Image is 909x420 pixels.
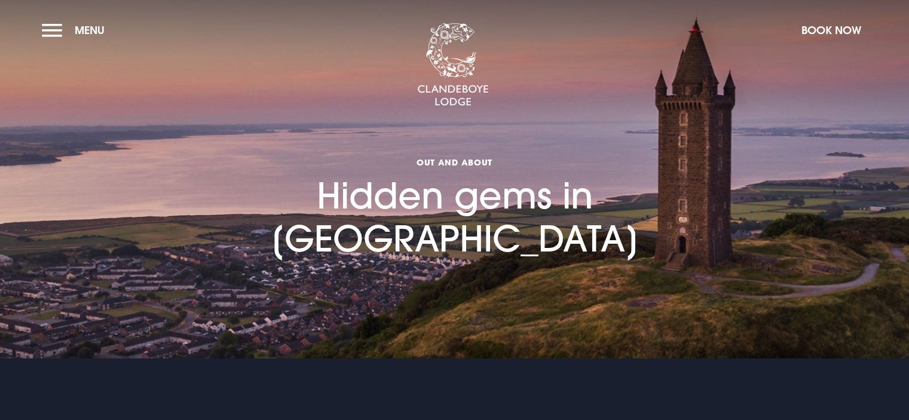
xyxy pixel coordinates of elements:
img: Clandeboye Lodge [417,23,489,107]
span: Menu [75,23,105,37]
span: Out and About [216,157,694,168]
button: Menu [42,17,111,43]
h1: Hidden gems in [GEOGRAPHIC_DATA] [216,105,694,260]
button: Book Now [795,17,867,43]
